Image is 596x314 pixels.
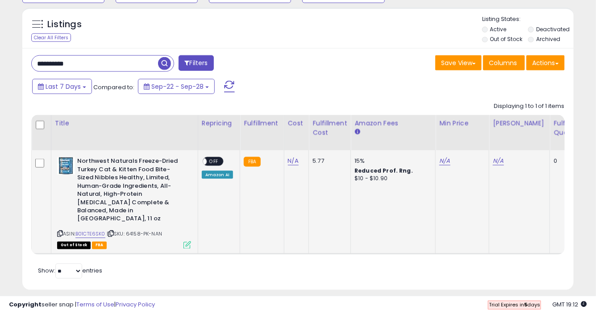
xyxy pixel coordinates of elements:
[46,82,81,91] span: Last 7 Days
[554,119,584,137] div: Fulfillable Quantity
[9,301,155,309] div: seller snap | |
[483,55,525,70] button: Columns
[38,267,102,275] span: Show: entries
[494,102,565,111] div: Displaying 1 to 1 of 1 items
[435,55,482,70] button: Save View
[526,55,565,70] button: Actions
[93,83,134,91] span: Compared to:
[288,157,299,165] a: N/A
[47,18,82,31] h5: Listings
[313,157,344,165] div: 5.77
[116,300,155,309] a: Privacy Policy
[179,55,213,71] button: Filters
[32,79,92,94] button: Last 7 Days
[202,171,233,179] div: Amazon AI
[107,231,162,238] span: | SKU: 64158-PK-NAN
[536,25,570,33] label: Deactivated
[536,35,560,43] label: Archived
[57,157,75,175] img: 510HgeYqM+L._SL40_.jpg
[55,119,194,128] div: Title
[524,301,527,308] b: 5
[244,119,280,128] div: Fulfillment
[9,300,42,309] strong: Copyright
[439,157,450,165] a: N/A
[354,167,413,174] b: Reduced Prof. Rng.
[244,157,260,167] small: FBA
[489,301,540,308] span: Trial Expires in days
[77,157,186,226] b: Northwest Naturals Freeze-Dried Turkey Cat & Kitten Food Bite-Sized Nibbles Healthy, Limited, Hum...
[202,119,236,128] div: Repricing
[57,242,91,249] span: All listings that are currently out of stock and unavailable for purchase on Amazon
[489,58,517,67] span: Columns
[151,82,204,91] span: Sep-22 - Sep-28
[31,33,71,42] div: Clear All Filters
[57,157,191,248] div: ASIN:
[76,300,114,309] a: Terms of Use
[354,175,429,182] div: $10 - $10.90
[207,158,221,165] span: OFF
[138,79,215,94] button: Sep-22 - Sep-28
[354,157,429,165] div: 15%
[490,25,507,33] label: Active
[354,128,360,136] small: Amazon Fees.
[92,242,107,249] span: FBA
[439,119,485,128] div: Min Price
[490,35,523,43] label: Out of Stock
[482,15,574,24] p: Listing States:
[313,119,347,137] div: Fulfillment Cost
[354,119,432,128] div: Amazon Fees
[554,157,581,165] div: 0
[75,231,105,238] a: B01CTE6SK0
[493,119,546,128] div: [PERSON_NAME]
[553,300,587,309] span: 2025-10-6 19:12 GMT
[493,157,504,165] a: N/A
[288,119,305,128] div: Cost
